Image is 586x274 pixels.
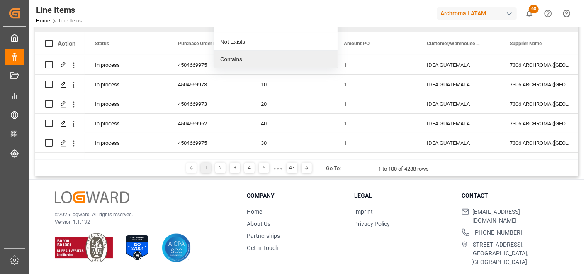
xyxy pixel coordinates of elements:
[462,191,559,200] h3: Contact
[168,75,251,94] div: 4504669973
[344,41,370,46] span: Amount PO
[473,228,522,237] span: [PHONE_NUMBER]
[247,232,280,239] a: Partnerships
[168,114,251,133] div: 4504669962
[437,7,517,20] div: Archroma LATAM
[85,114,168,133] div: In process
[287,163,297,173] div: 43
[500,55,583,74] div: 7306 ARCHROMA ([GEOGRAPHIC_DATA]) S. DE [PERSON_NAME]
[55,233,113,262] img: ISO 9001 & ISO 14001 Certification
[201,163,211,173] div: 1
[510,41,542,46] span: Supplier Name
[35,55,85,75] div: Press SPACE to select this row.
[214,51,338,68] div: Contains
[417,133,500,152] div: IDEA GUATEMALA
[354,191,451,200] h3: Legal
[500,75,583,94] div: 7306 ARCHROMA ([GEOGRAPHIC_DATA]) S. DE [PERSON_NAME]
[473,208,559,225] span: [EMAIL_ADDRESS][DOMAIN_NAME]
[85,55,168,74] div: In process
[85,75,168,94] div: In process
[168,55,251,74] div: 4504669975
[417,114,500,133] div: IDEA GUATEMALA
[334,133,417,152] div: 1
[539,4,557,23] button: Help Center
[247,220,270,227] a: About Us
[500,114,583,133] div: 7306 ARCHROMA ([GEOGRAPHIC_DATA]) S. DE [PERSON_NAME]
[162,233,191,262] img: AICPA SOC
[261,95,324,114] div: 20
[334,75,417,94] div: 1
[35,153,85,172] div: Press SPACE to select this row.
[244,163,255,173] div: 4
[35,114,85,133] div: Press SPACE to select this row.
[58,40,75,47] div: Action
[500,133,583,152] div: 7306 ARCHROMA ([GEOGRAPHIC_DATA]) S. DE [PERSON_NAME]
[261,134,324,153] div: 30
[247,191,344,200] h3: Company
[529,5,539,13] span: 68
[123,233,152,262] img: ISO 27001 Certification
[334,94,417,113] div: 1
[85,94,168,113] div: In process
[500,94,583,113] div: 7306 ARCHROMA ([GEOGRAPHIC_DATA]) S. DE [PERSON_NAME]
[247,245,279,251] a: Get in Touch
[35,75,85,94] div: Press SPACE to select this row.
[85,153,168,172] div: In process
[247,208,262,215] a: Home
[55,218,226,226] p: Version 1.1.132
[55,191,129,203] img: Logward Logo
[379,165,429,173] div: 1 to 100 of 4288 rows
[178,41,231,46] span: Purchase Order Number
[261,114,324,133] div: 40
[261,153,324,172] div: 10
[520,4,539,23] button: show 68 new notifications
[168,133,251,152] div: 4504669975
[95,41,109,46] span: Status
[500,153,583,172] div: ARCHROMA [GEOGRAPHIC_DATA] S.A. DE C.V.
[230,163,240,173] div: 3
[427,41,482,46] span: Customer/Warehouse Name
[417,75,500,94] div: IDEA GUATEMALA
[36,4,82,16] div: Line Items
[273,165,282,171] div: ● ● ●
[354,208,373,215] a: Imprint
[354,220,390,227] a: Privacy Policy
[437,5,520,21] button: Archroma LATAM
[214,33,338,51] div: Not Exists
[36,18,50,24] a: Home
[417,55,500,74] div: IDEA GUATEMALA
[326,164,341,173] div: Go To:
[215,163,226,173] div: 2
[334,153,417,172] div: 1
[259,163,269,173] div: 5
[471,240,559,267] span: [STREET_ADDRESS], [GEOGRAPHIC_DATA], [GEOGRAPHIC_DATA]
[417,94,500,113] div: IDEA GUATEMALA
[35,133,85,153] div: Press SPACE to select this row.
[168,153,251,172] div: 4504669974
[334,55,417,74] div: 1
[85,133,168,152] div: In process
[261,75,324,94] div: 10
[35,94,85,114] div: Press SPACE to select this row.
[168,94,251,113] div: 4504669973
[334,114,417,133] div: 1
[55,211,226,218] p: © 2025 Logward. All rights reserved.
[417,153,500,172] div: IDEA GUATEMALA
